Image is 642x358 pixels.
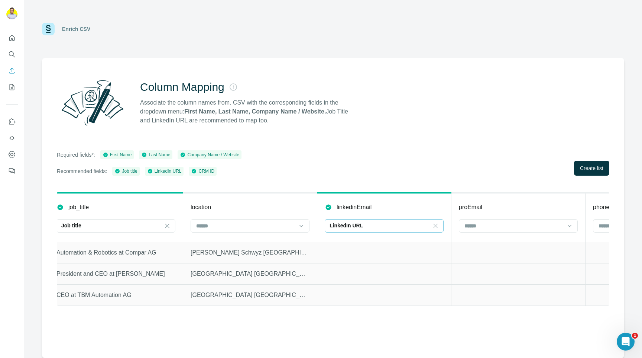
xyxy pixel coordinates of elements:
button: Quick start [6,31,18,45]
p: location [191,203,211,212]
button: My lists [6,80,18,94]
p: phoneNumbers [593,203,633,212]
p: Job title [61,222,81,229]
span: Create list [580,164,603,172]
img: Avatar [6,7,18,19]
p: Required fields*: [57,151,95,159]
div: Job title [114,168,137,175]
button: Use Surfe on LinkedIn [6,115,18,128]
div: Last Name [141,151,170,158]
button: Feedback [6,164,18,178]
div: CRM ID [191,168,214,175]
div: LinkedIn URL [147,168,182,175]
p: [PERSON_NAME] Schwyz [GEOGRAPHIC_DATA] [191,248,309,257]
p: Automation & Robotics at Compar AG [56,248,175,257]
p: LinkedIn URL [330,222,363,229]
button: Create list [574,161,609,176]
p: [GEOGRAPHIC_DATA] [GEOGRAPHIC_DATA] [191,291,309,300]
button: Use Surfe API [6,131,18,145]
h2: Column Mapping [140,80,224,94]
span: 1 [632,333,638,339]
p: proEmail [459,203,482,212]
p: President and CEO at [PERSON_NAME] [56,269,175,278]
button: Dashboard [6,148,18,161]
iframe: Intercom live chat [617,333,635,351]
div: First Name [103,151,132,158]
p: CEO at TBM Automation AG [56,291,175,300]
p: [GEOGRAPHIC_DATA] [GEOGRAPHIC_DATA] [191,269,309,278]
p: Recommended fields: [57,167,107,175]
p: Associate the column names from. CSV with the corresponding fields in the dropdown menu: Job Titl... [140,98,355,125]
p: linkedinEmail [337,203,372,212]
p: job_title [68,203,89,212]
div: Enrich CSV [62,25,90,33]
img: Surfe Illustration - Column Mapping [57,76,128,130]
button: Search [6,48,18,61]
strong: First Name, Last Name, Company Name / Website. [184,108,326,115]
div: Company Name / Website [180,151,239,158]
img: Surfe Logo [42,23,55,35]
button: Enrich CSV [6,64,18,77]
